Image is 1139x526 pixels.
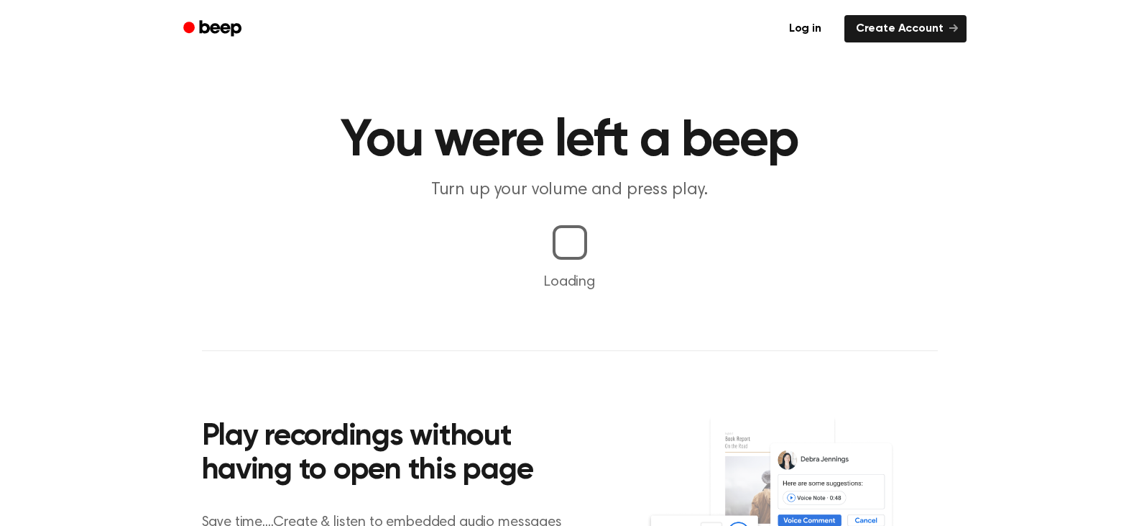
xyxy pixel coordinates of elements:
[844,15,967,42] a: Create Account
[173,15,254,43] a: Beep
[202,420,589,489] h2: Play recordings without having to open this page
[17,271,1122,293] p: Loading
[775,12,836,45] a: Log in
[294,178,846,202] p: Turn up your volume and press play.
[202,115,938,167] h1: You were left a beep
